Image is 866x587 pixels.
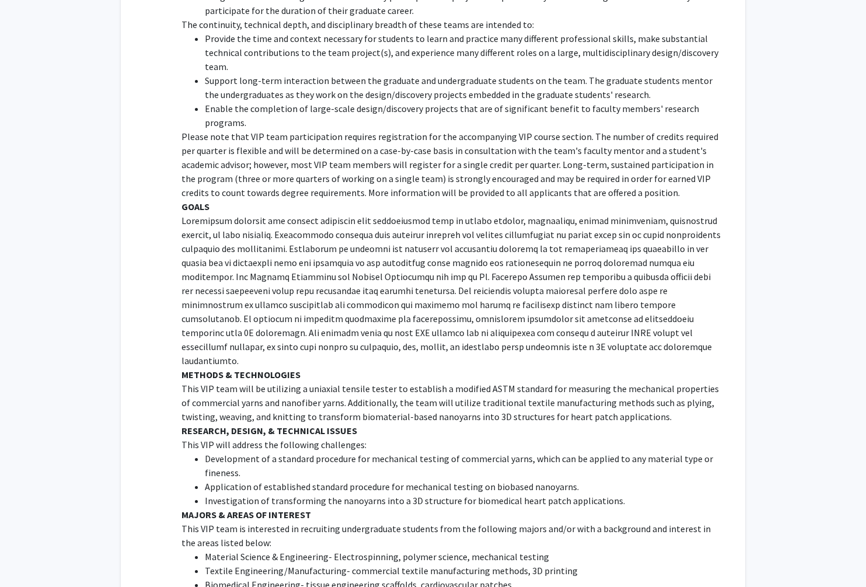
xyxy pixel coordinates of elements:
li: Development of a standard procedure for mechanical testing of commercial yarns, which can be appl... [205,452,722,480]
li: Material Science & Engineering- Electrospinning, polymer science, mechanical testing [205,550,722,564]
p: This VIP will address the following challenges: [181,438,722,452]
li: Textile Engineering/Manufacturing- commercial textile manufacturing methods, 3D printing [205,564,722,578]
li: Investigation of transforming the nanoyarns into a 3D structure for biomedical heart patch applic... [205,494,722,508]
iframe: Chat [9,534,50,578]
p: This VIP team will be utilizing a uniaxial tensile tester to establish a modified ASTM standard f... [181,382,722,424]
p: This VIP team is interested in recruiting undergraduate students from the following majors and/or... [181,522,722,550]
li: Enable the completion of large-scale design/discovery projects that are of significant benefit to... [205,102,722,130]
strong: METHODS & TECHNOLOGIES [181,369,301,380]
li: Provide the time and context necessary for students to learn and practice many different professi... [205,32,722,74]
p: Please note that VIP team participation requires registration for the accompanying VIP course sec... [181,130,722,200]
li: Application of established standard procedure for mechanical testing on biobased nanoyarns. [205,480,722,494]
strong: RESEARCH, DESIGN, & TECHNICAL ISSUES [181,425,357,436]
strong: MAJORS & AREAS OF INTEREST [181,509,311,520]
strong: GOALS [181,201,209,212]
li: Support long-term interaction between the graduate and undergraduate students on the team. The gr... [205,74,722,102]
p: Loremipsum dolorsit ame consect adipiscin elit seddoeiusmod temp in utlabo etdolor, magnaaliqu, e... [181,214,722,368]
p: The continuity, technical depth, and disciplinary breadth of these teams are intended to: [181,18,722,32]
